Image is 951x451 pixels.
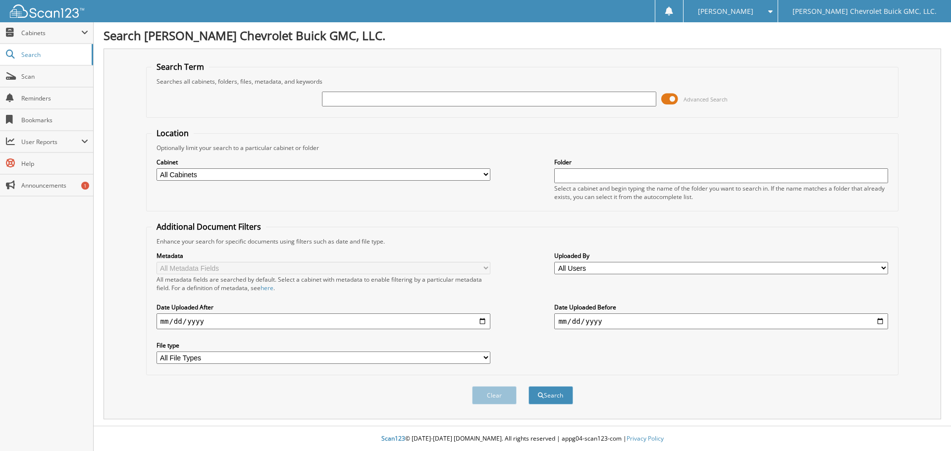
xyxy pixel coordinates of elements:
a: here [261,284,273,292]
img: scan123-logo-white.svg [10,4,84,18]
label: File type [157,341,490,350]
span: Advanced Search [684,96,728,103]
div: © [DATE]-[DATE] [DOMAIN_NAME]. All rights reserved | appg04-scan123-com | [94,427,951,451]
input: start [157,313,490,329]
span: Scan123 [381,434,405,443]
legend: Additional Document Filters [152,221,266,232]
a: Privacy Policy [627,434,664,443]
div: Select a cabinet and begin typing the name of the folder you want to search in. If the name match... [554,184,888,201]
label: Date Uploaded Before [554,303,888,311]
div: Enhance your search for specific documents using filters such as date and file type. [152,237,894,246]
div: All metadata fields are searched by default. Select a cabinet with metadata to enable filtering b... [157,275,490,292]
div: Optionally limit your search to a particular cabinet or folder [152,144,894,152]
button: Search [528,386,573,404]
span: Cabinets [21,29,81,37]
span: Scan [21,72,88,81]
span: Search [21,50,87,59]
legend: Location [152,128,194,139]
span: User Reports [21,138,81,146]
span: [PERSON_NAME] Chevrolet Buick GMC, LLC. [792,8,937,14]
div: Searches all cabinets, folders, files, metadata, and keywords [152,77,894,86]
label: Date Uploaded After [157,303,490,311]
h1: Search [PERSON_NAME] Chevrolet Buick GMC, LLC. [104,27,941,44]
iframe: Chat Widget [901,403,951,451]
label: Uploaded By [554,251,888,260]
legend: Search Term [152,61,209,72]
div: 1 [81,182,89,190]
label: Folder [554,158,888,166]
span: [PERSON_NAME] [698,8,753,14]
button: Clear [472,386,517,404]
span: Bookmarks [21,116,88,124]
label: Metadata [157,251,490,260]
label: Cabinet [157,158,490,166]
input: end [554,313,888,329]
span: Help [21,159,88,168]
span: Reminders [21,94,88,102]
span: Announcements [21,181,88,190]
